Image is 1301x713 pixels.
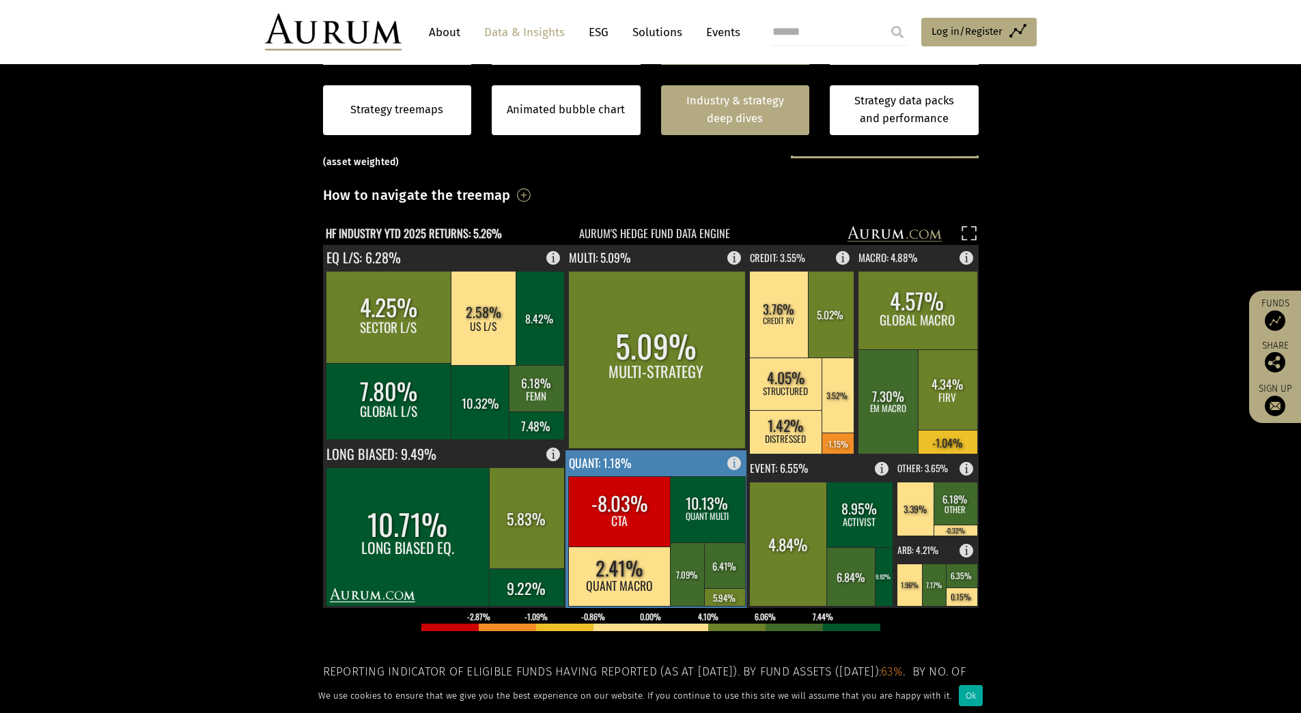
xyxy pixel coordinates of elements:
[881,665,903,679] span: 63%
[661,85,810,135] a: Industry & strategy deep dives
[959,685,983,706] div: Ok
[582,20,615,45] a: ESG
[1265,352,1285,373] img: Share this post
[1265,396,1285,416] img: Sign up to our newsletter
[699,20,740,45] a: Events
[323,184,511,207] h3: How to navigate the treemap
[422,20,467,45] a: About
[884,18,911,46] input: Submit
[1256,383,1294,416] a: Sign up
[265,14,402,50] img: Aurum
[350,101,443,119] a: Strategy treemaps
[932,23,1003,40] span: Log in/Register
[1265,310,1285,331] img: Access Funds
[323,156,400,168] small: (asset weighted)
[1256,341,1294,373] div: Share
[323,663,979,699] h5: Reporting indicator of eligible funds having reported (as at [DATE]). By fund assets ([DATE]): . ...
[626,20,689,45] a: Solutions
[477,20,572,45] a: Data & Insights
[921,18,1037,46] a: Log in/Register
[830,85,979,135] a: Strategy data packs and performance
[1256,297,1294,331] a: Funds
[507,101,625,119] a: Animated bubble chart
